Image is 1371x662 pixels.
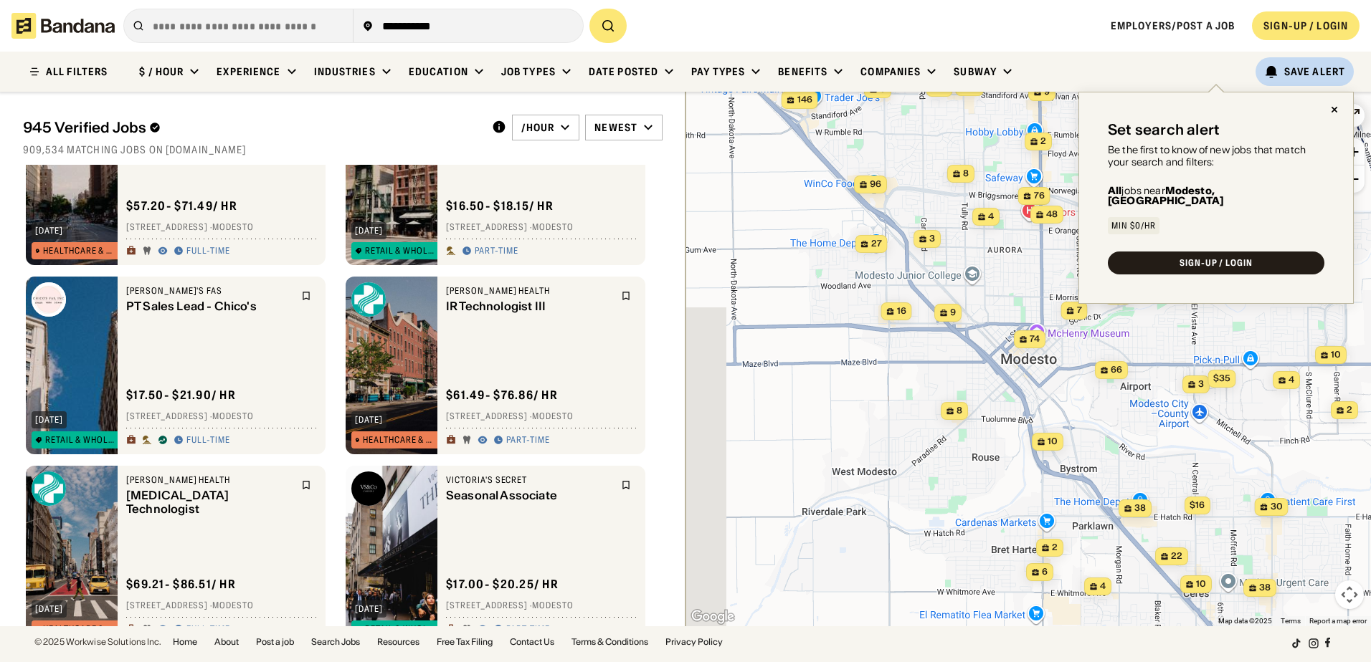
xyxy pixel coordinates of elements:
[351,471,386,506] img: Victoria's Secret logo
[929,233,935,245] span: 3
[35,416,63,424] div: [DATE]
[950,307,956,319] span: 9
[988,211,994,223] span: 4
[1108,184,1121,197] b: All
[446,222,637,234] div: [STREET_ADDRESS] · Modesto
[870,178,881,191] span: 96
[1213,373,1230,383] span: $35
[126,489,293,516] div: [MEDICAL_DATA] Technologist
[126,299,293,313] div: PT Sales Lead - Chico's
[1218,617,1272,625] span: Map data ©2025
[126,577,236,592] div: $ 69.21 - $86.51 / hr
[173,638,197,646] a: Home
[126,474,293,486] div: [PERSON_NAME] Health
[363,436,438,444] div: Healthcare & Mental Health
[963,168,969,180] span: 8
[778,65,827,78] div: Benefits
[11,13,115,39] img: Bandana logotype
[1108,184,1224,207] b: Modesto, [GEOGRAPHIC_DATA]
[446,299,612,313] div: IR Technologist III
[446,285,612,297] div: [PERSON_NAME] Health
[351,282,386,317] img: Sutter Health logo
[871,238,882,250] span: 27
[957,405,962,417] span: 8
[32,471,66,506] img: Sutter Health logo
[377,638,419,646] a: Resources
[1347,404,1352,416] span: 2
[1052,542,1058,554] span: 2
[589,65,658,78] div: Date Posted
[437,638,493,646] a: Free Tax Filing
[510,638,554,646] a: Contact Us
[46,67,108,77] div: ALL FILTERS
[446,489,612,502] div: Seasonal Associate
[475,246,518,257] div: Part-time
[571,638,648,646] a: Terms & Conditions
[1111,19,1235,32] a: Employers/Post a job
[126,222,317,234] div: [STREET_ADDRESS] · Modesto
[186,624,230,635] div: Full-time
[1111,221,1156,230] div: Min $0/hr
[1108,186,1324,206] div: jobs near
[214,638,239,646] a: About
[954,65,997,78] div: Subway
[409,65,468,78] div: Education
[365,246,438,255] div: Retail & Wholesale
[355,416,383,424] div: [DATE]
[501,65,556,78] div: Job Types
[897,305,906,317] span: 16
[126,285,293,297] div: [PERSON_NAME]'s FAS
[217,65,280,78] div: Experience
[1030,333,1040,345] span: 74
[311,638,360,646] a: Search Jobs
[1190,499,1205,510] span: $16
[1111,364,1122,376] span: 66
[506,624,550,635] div: Part-time
[446,577,559,592] div: $ 17.00 - $20.25 / hr
[365,625,438,633] div: Retail & Wholesale
[256,638,294,646] a: Post a job
[1289,374,1294,386] span: 4
[860,65,921,78] div: Companies
[43,625,118,633] div: Healthcare & Mental Health
[1331,349,1341,361] span: 10
[1263,19,1348,32] div: SIGN-UP / LOGIN
[446,411,637,423] div: [STREET_ADDRESS] · Modesto
[1259,582,1271,594] span: 38
[689,608,736,626] a: Open this area in Google Maps (opens a new window)
[1335,580,1364,609] button: Map camera controls
[1100,580,1106,593] span: 4
[446,388,558,403] div: $ 61.49 - $76.86 / hr
[35,605,63,613] div: [DATE]
[1034,190,1045,202] span: 76
[186,246,230,257] div: Full-time
[23,143,663,156] div: 909,534 matching jobs on [DOMAIN_NAME]
[594,121,637,134] div: Newest
[1040,135,1046,148] span: 2
[446,198,554,214] div: $ 16.50 - $18.15 / hr
[126,198,237,214] div: $ 57.20 - $71.49 / hr
[446,600,637,612] div: [STREET_ADDRESS] · Modesto
[1196,578,1206,590] span: 10
[1046,208,1058,221] span: 48
[689,608,736,626] img: Google
[691,65,745,78] div: Pay Types
[23,165,663,626] div: grid
[1309,617,1367,625] a: Report a map error
[35,226,63,235] div: [DATE]
[186,435,230,446] div: Full-time
[797,94,812,106] span: 146
[126,411,317,423] div: [STREET_ADDRESS] · Modesto
[1271,501,1283,513] span: 30
[1044,86,1050,98] span: 9
[446,474,612,486] div: Victoria's Secret
[1077,304,1082,317] span: 7
[45,436,118,444] div: Retail & Wholesale
[506,435,550,446] div: Part-time
[23,119,480,136] div: 945 Verified Jobs
[34,638,161,646] div: © 2025 Workwise Solutions Inc.
[32,282,66,317] img: Chico's FAS logo
[314,65,376,78] div: Industries
[43,246,118,255] div: Healthcare & Mental Health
